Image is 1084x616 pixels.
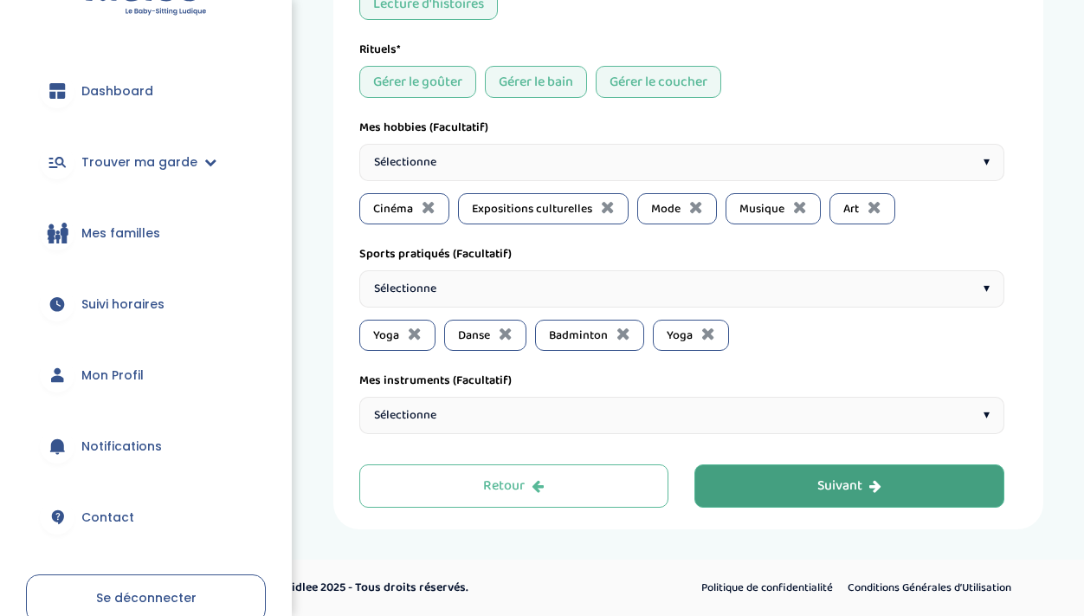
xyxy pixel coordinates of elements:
[695,577,839,600] a: Politique de confidentialité
[694,464,1004,508] button: Suivant
[359,464,669,508] button: Retour
[26,486,266,548] a: Contact
[485,66,587,98] div: Gérer le bain
[26,344,266,406] a: Mon Profil
[26,131,266,193] a: Trouver ma garde
[96,589,197,606] span: Se déconnecter
[817,477,881,496] div: Suivant
[359,119,488,137] label: Mes hobbies (Facultatif)
[374,153,436,172] span: Sélectionne
[359,66,476,98] div: Gérer le goûter
[26,273,266,335] a: Suivi horaires
[483,477,544,496] div: Retour
[739,200,784,218] span: Musique
[26,415,266,477] a: Notifications
[984,280,990,298] span: ▾
[843,200,859,218] span: Art
[81,224,160,243] span: Mes familles
[596,66,721,98] div: Gérer le coucher
[667,327,693,345] span: Yoga
[984,153,990,172] span: ▾
[81,438,162,456] span: Notifications
[651,200,681,218] span: Mode
[81,295,165,314] span: Suivi horaires
[274,579,616,597] p: © Kidlee 2025 - Tous droits réservés.
[374,280,436,298] span: Sélectionne
[984,406,990,425] span: ▾
[359,372,512,390] label: Mes instruments (Facultatif)
[26,60,266,122] a: Dashboard
[373,327,399,345] span: Yoga
[26,202,266,264] a: Mes familles
[359,41,401,59] label: Rituels*
[359,245,512,263] label: Sports pratiqués (Facultatif)
[472,200,592,218] span: Expositions culturelles
[842,577,1017,600] a: Conditions Générales d’Utilisation
[81,366,144,385] span: Mon Profil
[374,406,436,425] span: Sélectionne
[549,327,608,345] span: Badminton
[81,509,134,527] span: Contact
[373,200,413,218] span: Cinéma
[81,82,153,101] span: Dashboard
[458,327,490,345] span: Danse
[81,153,197,172] span: Trouver ma garde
